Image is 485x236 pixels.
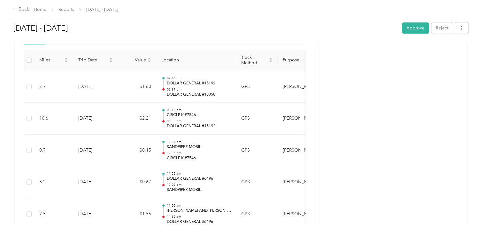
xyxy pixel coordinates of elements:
[269,57,273,60] span: caret-up
[73,135,118,167] td: [DATE]
[34,50,73,71] th: Miles
[166,119,231,123] p: 01:33 pm
[64,59,68,63] span: caret-down
[73,71,118,103] td: [DATE]
[278,135,326,167] td: Bernie Little Distributors
[402,22,429,34] button: Approve
[278,198,326,230] td: Bernie Little Distributors
[278,103,326,135] td: Bernie Little Distributors
[118,103,156,135] td: $2.21
[166,112,231,118] p: CIRCLE K #7546
[166,144,231,150] p: SANDPIPER MOBIL
[278,166,326,198] td: Bernie Little Distributors
[236,103,278,135] td: GPS
[123,57,146,63] span: Value
[86,6,118,13] span: [DATE] - [DATE]
[166,215,231,219] p: 11:32 am
[34,198,73,230] td: 7.5
[73,198,118,230] td: [DATE]
[236,135,278,167] td: GPS
[241,55,267,66] span: Track Method
[118,50,156,71] th: Value
[34,7,46,12] a: Home
[34,103,73,135] td: 10.6
[34,135,73,167] td: 0.7
[13,6,29,13] div: Back
[147,59,151,63] span: caret-down
[78,57,108,63] span: Trip Date
[166,171,231,176] p: 11:55 am
[278,50,326,71] th: Purpose
[166,123,231,129] p: DOLLAR GENERAL #15192
[34,71,73,103] td: 7.7
[431,22,453,34] button: Reject
[118,166,156,198] td: $0.67
[109,59,113,63] span: caret-down
[236,198,278,230] td: GPS
[64,57,68,60] span: caret-up
[166,187,231,193] p: SANDPIPER MOBIL
[166,203,231,208] p: 11:20 am
[166,87,231,92] p: 02:37 pm
[166,76,231,81] p: 02:16 pm
[236,50,278,71] th: Track Method
[236,166,278,198] td: GPS
[73,103,118,135] td: [DATE]
[34,166,73,198] td: 3.2
[39,57,63,63] span: Miles
[166,81,231,86] p: DOLLAR GENERAL #15192
[166,108,231,112] p: 01:16 pm
[166,183,231,187] p: 12:02 pm
[147,57,151,60] span: caret-up
[73,50,118,71] th: Trip Date
[236,71,278,103] td: GPS
[58,7,74,12] a: Reports
[13,20,397,36] h1: Sep 1 - 30, 2025
[118,198,156,230] td: $1.56
[166,92,231,98] p: DOLLAR GENERAL #18358
[166,155,231,161] p: CIRCLE K #7546
[283,57,315,63] span: Purpose
[278,71,326,103] td: Bernie Little Distributors
[73,166,118,198] td: [DATE]
[166,219,231,225] p: DOLLAR GENERAL #6496
[118,71,156,103] td: $1.60
[118,135,156,167] td: $0.15
[109,57,113,60] span: caret-up
[269,59,273,63] span: caret-down
[449,200,485,236] iframe: Everlance-gr Chat Button Frame
[166,140,231,144] p: 12:29 pm
[166,151,231,155] p: 12:35 pm
[156,50,236,71] th: Location
[166,208,231,214] p: [PERSON_NAME] AND [PERSON_NAME] LIQUOR
[166,176,231,182] p: DOLLAR GENERAL #6496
